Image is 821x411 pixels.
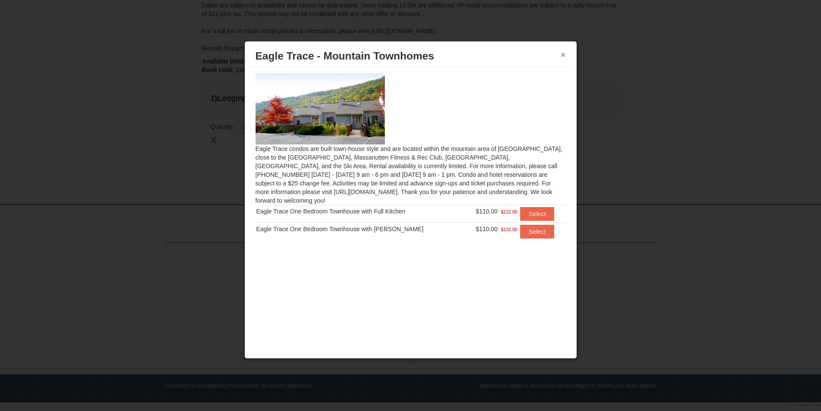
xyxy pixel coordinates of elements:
[256,50,434,62] span: Eagle Trace - Mountain Townhomes
[256,73,385,144] img: 19218983-1-9b289e55.jpg
[476,208,498,215] span: $110.00
[561,50,566,59] button: ×
[520,207,554,221] button: Select
[501,207,517,216] span: $132.00
[476,226,498,232] span: $110.00
[256,207,464,216] div: Eagle Trace One Bedroom Townhouse with Full Kitchen
[249,67,572,255] div: Eagle Trace condos are built town-house style and are located within the mountain area of [GEOGRA...
[501,225,517,234] span: $132.00
[256,225,464,233] div: Eagle Trace One Bedroom Townhouse with [PERSON_NAME]
[520,225,554,238] button: Select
